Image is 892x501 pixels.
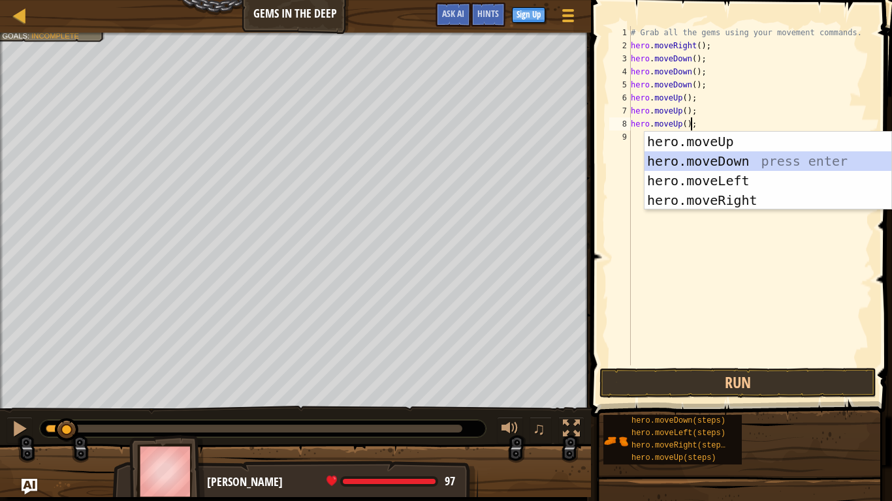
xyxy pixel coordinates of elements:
[497,417,523,444] button: Adjust volume
[558,417,584,444] button: Toggle fullscreen
[609,130,631,144] div: 9
[7,417,33,444] button: Ctrl + P: Pause
[436,3,471,27] button: Ask AI
[552,3,584,33] button: Show game menu
[631,453,716,463] span: hero.moveUp(steps)
[609,65,631,78] div: 4
[609,52,631,65] div: 3
[631,429,725,438] span: hero.moveLeft(steps)
[442,7,464,20] span: Ask AI
[207,474,465,491] div: [PERSON_NAME]
[603,429,628,453] img: portrait.png
[22,479,37,494] button: Ask AI
[609,91,631,104] div: 6
[609,104,631,117] div: 7
[532,419,545,438] span: ♫
[477,7,499,20] span: Hints
[631,441,730,450] span: hero.moveRight(steps)
[530,417,552,444] button: ♫
[631,416,725,425] span: hero.moveDown(steps)
[512,7,545,23] button: Sign Up
[445,473,455,489] span: 97
[327,476,455,487] div: health: 96.8 / 96.8
[609,26,631,39] div: 1
[609,39,631,52] div: 2
[599,368,876,398] button: Run
[609,78,631,91] div: 5
[609,117,631,130] div: 8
